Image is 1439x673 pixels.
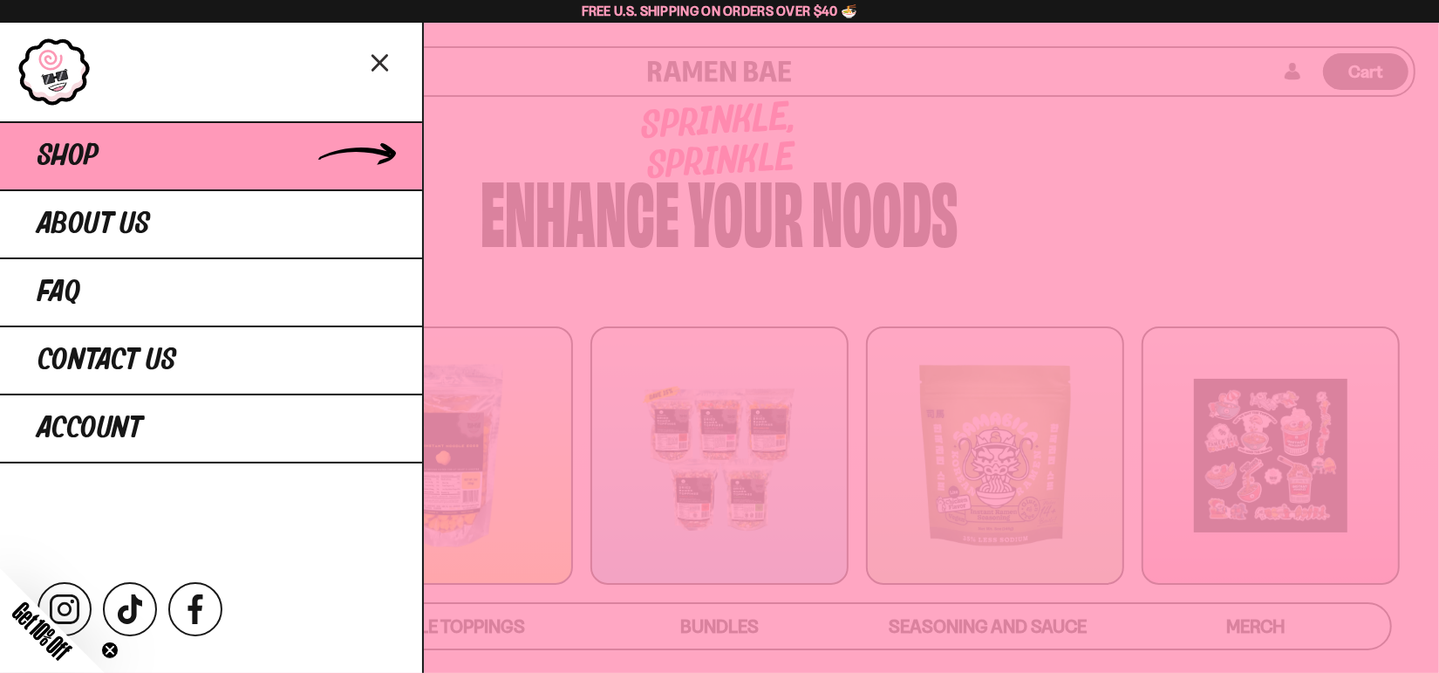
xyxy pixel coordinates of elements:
span: Get 10% Off [8,597,76,665]
button: Close menu [365,46,396,77]
span: Account [38,413,142,444]
span: Free U.S. Shipping on Orders over $40 🍜 [582,3,858,19]
span: About Us [38,209,150,240]
span: Shop [38,141,99,172]
button: Close teaser [101,642,119,659]
span: Contact Us [38,345,176,376]
span: FAQ [38,277,80,308]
